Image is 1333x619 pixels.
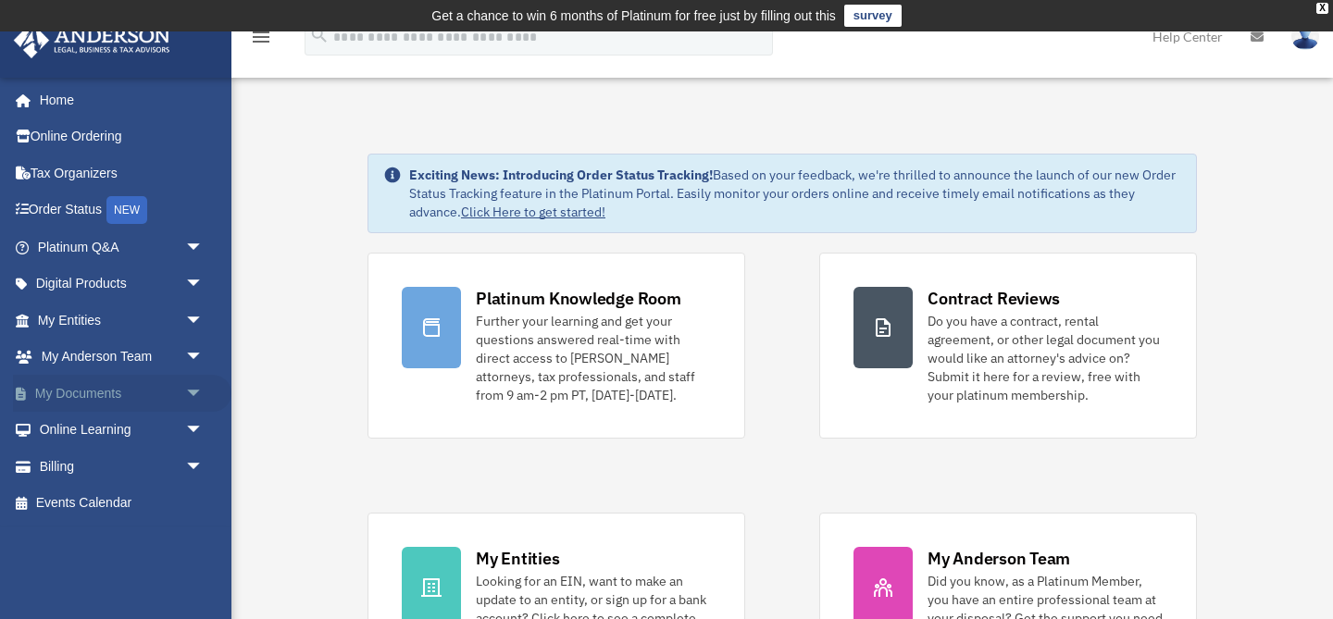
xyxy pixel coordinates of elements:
div: Get a chance to win 6 months of Platinum for free just by filling out this [431,5,836,27]
span: arrow_drop_down [185,266,222,303]
strong: Exciting News: Introducing Order Status Tracking! [409,167,713,183]
a: Platinum Q&Aarrow_drop_down [13,229,231,266]
i: menu [250,26,272,48]
div: My Entities [476,547,559,570]
a: Digital Productsarrow_drop_down [13,266,231,303]
a: menu [250,32,272,48]
div: close [1316,3,1328,14]
a: Contract Reviews Do you have a contract, rental agreement, or other legal document you would like... [819,253,1197,439]
a: Click Here to get started! [461,204,605,220]
div: Based on your feedback, we're thrilled to announce the launch of our new Order Status Tracking fe... [409,166,1181,221]
div: NEW [106,196,147,224]
a: My Documentsarrow_drop_down [13,375,231,412]
span: arrow_drop_down [185,448,222,486]
i: search [309,25,330,45]
span: arrow_drop_down [185,302,222,340]
a: Billingarrow_drop_down [13,448,231,485]
a: Events Calendar [13,485,231,522]
img: Anderson Advisors Platinum Portal [8,22,176,58]
span: arrow_drop_down [185,412,222,450]
a: My Anderson Teamarrow_drop_down [13,339,231,376]
span: arrow_drop_down [185,375,222,413]
div: Platinum Knowledge Room [476,287,681,310]
a: Tax Organizers [13,155,231,192]
a: Platinum Knowledge Room Further your learning and get your questions answered real-time with dire... [368,253,745,439]
div: Do you have a contract, rental agreement, or other legal document you would like an attorney's ad... [928,312,1163,404]
div: Further your learning and get your questions answered real-time with direct access to [PERSON_NAM... [476,312,711,404]
img: User Pic [1291,23,1319,50]
a: survey [844,5,902,27]
a: Online Ordering [13,118,231,155]
a: Home [13,81,222,118]
span: arrow_drop_down [185,339,222,377]
span: arrow_drop_down [185,229,222,266]
a: Order StatusNEW [13,192,231,229]
div: Contract Reviews [928,287,1060,310]
a: Online Learningarrow_drop_down [13,412,231,449]
a: My Entitiesarrow_drop_down [13,302,231,339]
div: My Anderson Team [928,547,1070,570]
